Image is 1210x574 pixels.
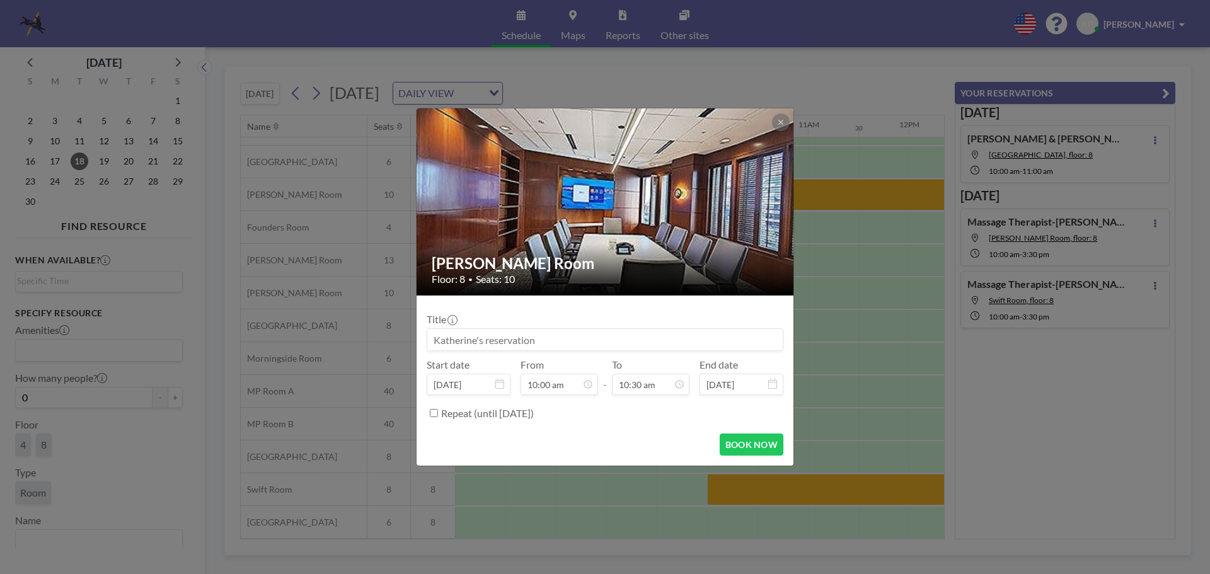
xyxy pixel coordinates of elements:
label: End date [700,359,738,371]
span: Seats: 10 [476,273,515,285]
span: - [603,363,607,391]
label: From [521,359,544,371]
label: Title [427,313,456,326]
span: • [468,275,473,284]
label: To [612,359,622,371]
img: 537.jpg [417,3,795,400]
button: BOOK NOW [720,433,783,456]
label: Start date [427,359,470,371]
span: Floor: 8 [432,273,465,285]
h2: [PERSON_NAME] Room [432,254,780,273]
label: Repeat (until [DATE]) [441,407,534,420]
input: Katherine's reservation [427,329,783,350]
